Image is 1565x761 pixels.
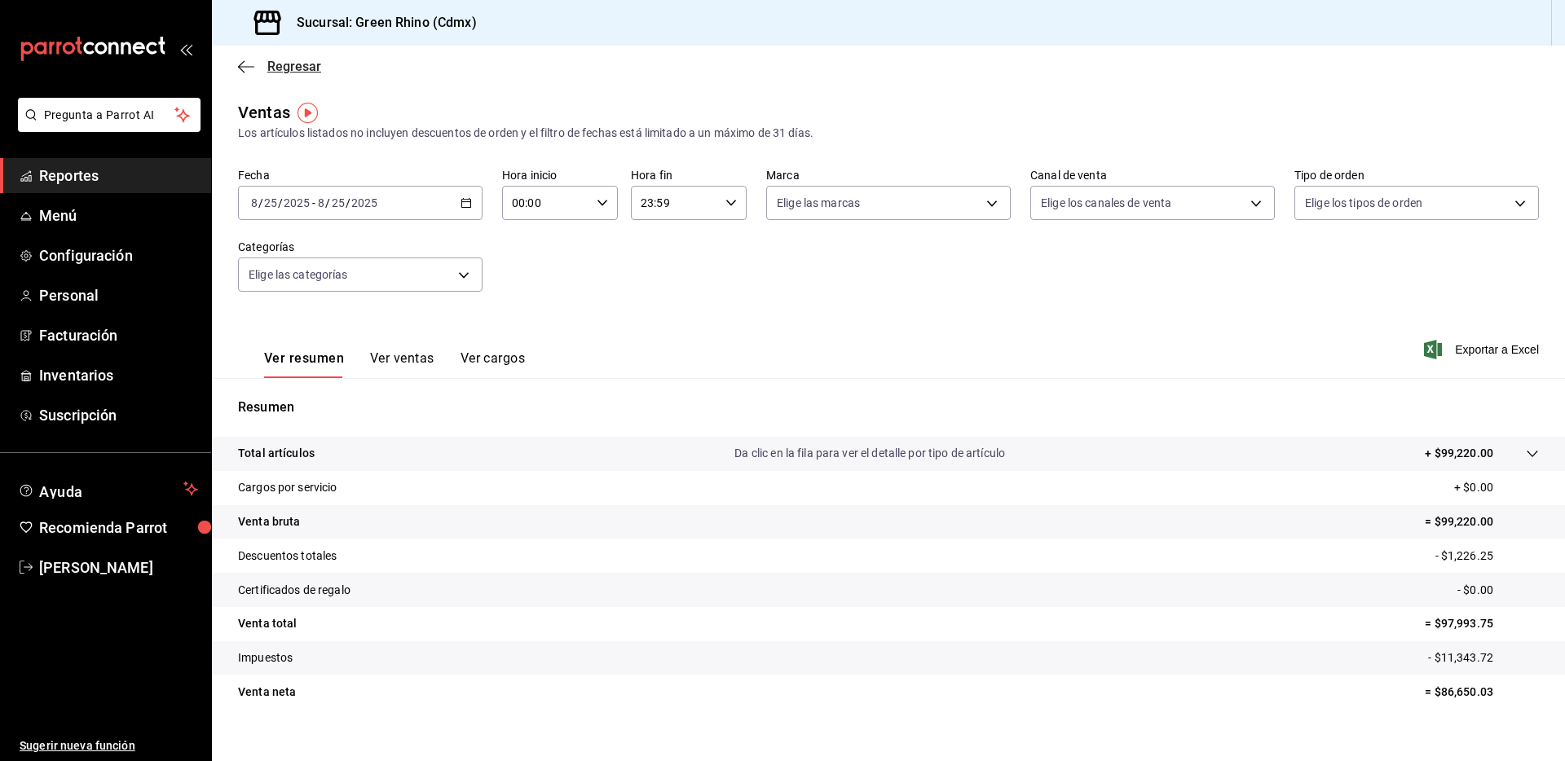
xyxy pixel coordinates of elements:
[250,196,258,209] input: --
[283,196,311,209] input: ----
[20,737,198,754] span: Sugerir nueva función
[238,615,297,632] p: Venta total
[238,513,300,530] p: Venta bruta
[370,350,434,378] button: Ver ventas
[238,479,337,496] p: Cargos por servicio
[284,13,477,33] h3: Sucursal: Green Rhino (Cdmx)
[1425,445,1493,462] p: + $99,220.00
[39,479,177,499] span: Ayuda
[331,196,346,209] input: --
[238,582,350,599] p: Certificados de regalo
[312,196,315,209] span: -
[238,59,321,74] button: Regresar
[278,196,283,209] span: /
[1457,582,1539,599] p: - $0.00
[502,169,618,181] label: Hora inicio
[267,59,321,74] span: Regresar
[346,196,350,209] span: /
[1030,169,1275,181] label: Canal de venta
[238,398,1539,417] p: Resumen
[11,118,201,135] a: Pregunta a Parrot AI
[39,404,198,426] span: Suscripción
[39,205,198,227] span: Menú
[264,350,525,378] div: navigation tabs
[1425,615,1539,632] p: = $97,993.75
[238,684,296,701] p: Venta neta
[1435,548,1539,565] p: - $1,226.25
[264,350,344,378] button: Ver resumen
[350,196,378,209] input: ----
[238,100,290,125] div: Ventas
[317,196,325,209] input: --
[39,284,198,306] span: Personal
[249,266,348,283] span: Elige las categorías
[39,364,198,386] span: Inventarios
[777,195,860,211] span: Elige las marcas
[766,169,1011,181] label: Marca
[1305,195,1422,211] span: Elige los tipos de orden
[44,107,175,124] span: Pregunta a Parrot AI
[1425,513,1539,530] p: = $99,220.00
[1041,195,1171,211] span: Elige los canales de venta
[1454,479,1539,496] p: + $0.00
[238,169,483,181] label: Fecha
[39,324,198,346] span: Facturación
[1427,340,1539,359] button: Exportar a Excel
[238,548,337,565] p: Descuentos totales
[238,125,1539,142] div: Los artículos listados no incluyen descuentos de orden y el filtro de fechas está limitado a un m...
[39,517,198,539] span: Recomienda Parrot
[461,350,526,378] button: Ver cargos
[39,165,198,187] span: Reportes
[325,196,330,209] span: /
[298,103,318,123] img: Tooltip marker
[238,445,315,462] p: Total artículos
[1294,169,1539,181] label: Tipo de orden
[39,556,198,578] span: [PERSON_NAME]
[1425,684,1539,701] p: = $86,650.03
[179,42,192,55] button: open_drawer_menu
[18,98,201,132] button: Pregunta a Parrot AI
[631,169,747,181] label: Hora fin
[238,649,293,666] p: Impuestos
[734,445,1005,462] p: Da clic en la fila para ver el detalle por tipo de artículo
[39,244,198,266] span: Configuración
[258,196,263,209] span: /
[1428,649,1539,666] p: - $11,343.72
[238,241,483,253] label: Categorías
[263,196,278,209] input: --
